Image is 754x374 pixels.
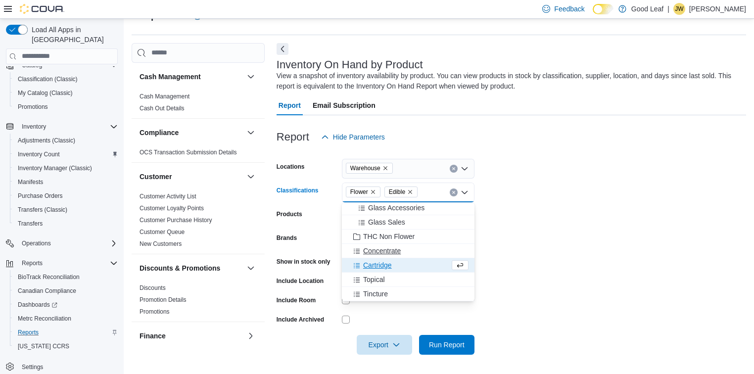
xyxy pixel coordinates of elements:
button: Transfers (Classic) [10,203,122,217]
span: Cash Out Details [140,104,185,112]
a: [US_STATE] CCRS [14,340,73,352]
label: Locations [277,163,305,171]
a: Promotions [140,308,170,315]
div: Discounts & Promotions [132,282,265,322]
button: Open list of options [461,165,469,173]
button: Inventory [2,120,122,134]
button: Finance [245,330,257,342]
span: THC Non Flower [363,232,415,241]
span: Edible [384,187,418,197]
span: Operations [18,237,118,249]
button: Promotions [10,100,122,114]
button: Settings [2,359,122,374]
span: Settings [18,360,118,373]
h3: Discounts & Promotions [140,263,220,273]
span: Warehouse [346,163,393,174]
span: Reports [22,259,43,267]
a: Settings [18,361,47,373]
button: Manifests [10,175,122,189]
a: Transfers (Classic) [14,204,71,216]
p: Good Leaf [631,3,663,15]
div: Jordon Walters [673,3,685,15]
span: Hide Parameters [333,132,385,142]
span: Metrc Reconciliation [18,315,71,323]
span: Report [279,95,301,115]
button: Purchase Orders [10,189,122,203]
h3: Inventory On Hand by Product [277,59,423,71]
a: Inventory Count [14,148,64,160]
button: Reports [2,256,122,270]
a: Metrc Reconciliation [14,313,75,325]
span: Dashboards [18,301,57,309]
button: Remove Flower from selection in this group [370,189,376,195]
label: Brands [277,234,297,242]
div: Compliance [132,146,265,162]
span: Promotions [18,103,48,111]
a: Customer Activity List [140,193,196,200]
label: Show in stock only [277,258,330,266]
button: Inventory [18,121,50,133]
p: [PERSON_NAME] [689,3,746,15]
button: Operations [18,237,55,249]
a: Promotion Details [140,296,187,303]
div: View a snapshot of inventory availability by product. You can view products in stock by classific... [277,71,741,92]
span: Transfers (Classic) [18,206,67,214]
button: Cartridge [342,258,474,273]
div: Cash Management [132,91,265,118]
button: Hide Parameters [317,127,389,147]
span: Inventory Count [18,150,60,158]
button: Customer [245,171,257,183]
span: Reports [18,257,118,269]
span: Classification (Classic) [14,73,118,85]
span: New Customers [140,240,182,248]
span: Customer Loyalty Points [140,204,204,212]
span: Topical [363,275,385,284]
button: BioTrack Reconciliation [10,270,122,284]
button: Run Report [419,335,474,355]
a: Dashboards [10,298,122,312]
span: Promotions [140,308,170,316]
span: Reports [18,328,39,336]
a: Discounts [140,284,166,291]
button: Glass Sales [342,215,474,230]
button: Operations [2,236,122,250]
span: Inventory [18,121,118,133]
a: Transfers [14,218,47,230]
span: Run Report [429,340,465,350]
button: Discounts & Promotions [140,263,243,273]
a: Adjustments (Classic) [14,135,79,146]
label: Include Archived [277,316,324,324]
span: OCS Transaction Submission Details [140,148,237,156]
a: Cash Out Details [140,105,185,112]
button: Clear input [450,188,458,196]
a: BioTrack Reconciliation [14,271,84,283]
span: BioTrack Reconciliation [14,271,118,283]
span: Metrc Reconciliation [14,313,118,325]
button: Export [357,335,412,355]
span: Transfers (Classic) [14,204,118,216]
span: Customer Purchase History [140,216,212,224]
span: Canadian Compliance [18,287,76,295]
span: Discounts [140,284,166,292]
span: Manifests [18,178,43,186]
a: Promotions [14,101,52,113]
span: Purchase Orders [14,190,118,202]
span: Transfers [18,220,43,228]
span: JW [675,3,683,15]
button: Discounts & Promotions [245,262,257,274]
button: Reports [18,257,47,269]
span: Warehouse [350,163,380,173]
span: Feedback [554,4,584,14]
button: Finance [140,331,243,341]
a: Inventory Manager (Classic) [14,162,96,174]
span: Inventory Manager (Classic) [14,162,118,174]
button: Inventory Count [10,147,122,161]
span: Edible [389,187,405,197]
button: Canadian Compliance [10,284,122,298]
a: My Catalog (Classic) [14,87,77,99]
span: Flower [346,187,380,197]
span: My Catalog (Classic) [14,87,118,99]
label: Include Room [277,296,316,304]
span: Customer Activity List [140,192,196,200]
span: Promotions [14,101,118,113]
